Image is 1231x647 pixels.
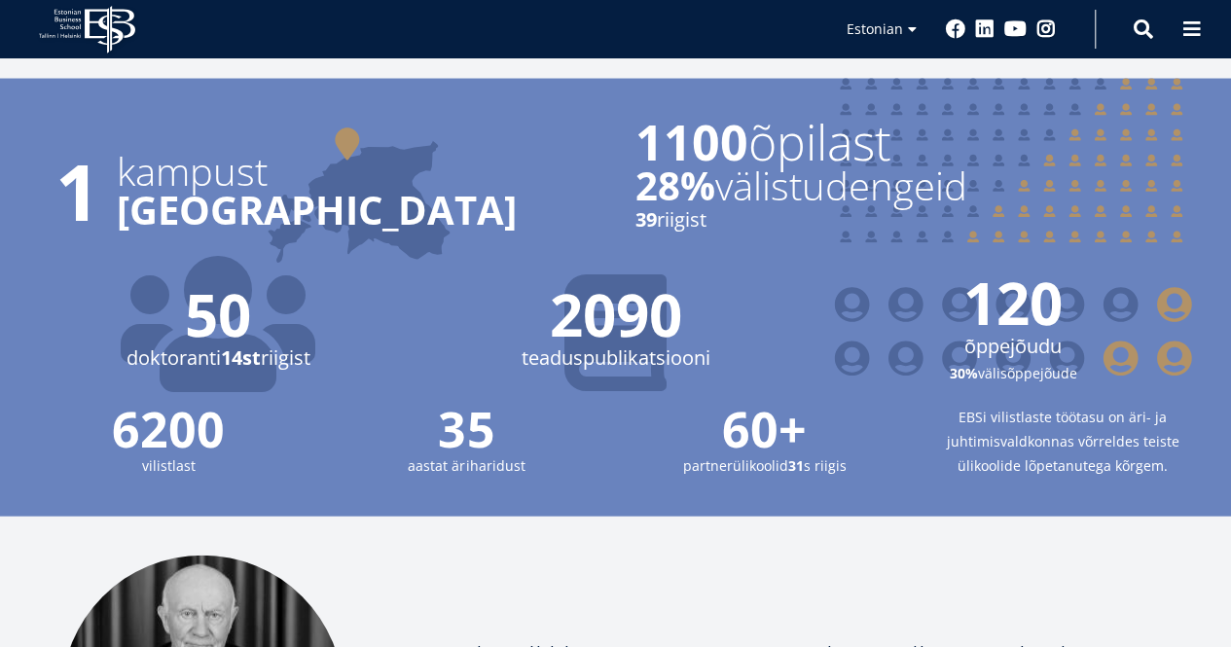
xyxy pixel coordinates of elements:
[39,405,298,453] span: 6200
[635,453,894,478] small: partnerülikoolid s riigis
[39,453,298,478] small: vilistlast
[635,405,894,453] span: 60+
[117,183,517,236] strong: [GEOGRAPHIC_DATA]
[933,405,1192,478] small: EBSi vilistlaste töötasu on äri- ja juhtimisvaldkonnas võrreldes teiste ülikoolide lõpetanutega k...
[834,273,1192,332] span: 120
[635,206,657,233] strong: 39
[834,361,1192,385] small: välisõppejõude
[635,109,748,175] strong: 1100
[39,343,397,373] span: doktoranti riigist
[975,19,995,39] a: Linkedin
[221,344,261,371] strong: 14st
[635,166,1141,205] span: välistudengeid
[337,405,596,453] span: 35
[788,456,804,475] strong: 31
[635,159,715,212] strong: 28%
[635,118,1141,166] span: õpilast
[337,453,596,478] small: aastat äriharidust
[39,152,117,230] span: 1
[946,19,965,39] a: Facebook
[1004,19,1027,39] a: Youtube
[436,343,794,373] span: teaduspublikatsiooni
[436,285,794,343] span: 2090
[117,152,597,191] span: kampust
[39,285,397,343] span: 50
[949,364,977,382] strong: 30%
[834,332,1192,361] span: õppejõudu
[635,205,1141,234] small: riigist
[1036,19,1056,39] a: Instagram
